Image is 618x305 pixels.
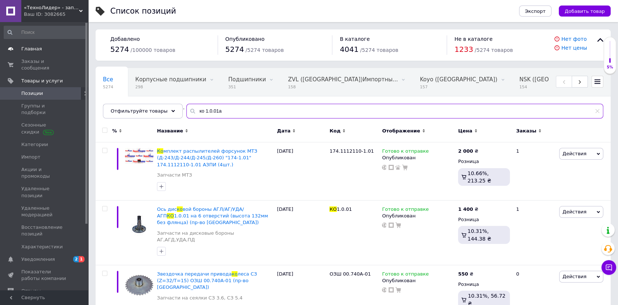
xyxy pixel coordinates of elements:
span: Отфильтруйте товары [111,108,168,114]
span: Действия [562,151,586,156]
span: 1.0.01 [337,206,352,212]
span: Характеристики [21,244,63,250]
span: / 100000 товаров [131,47,175,53]
span: Koyo ([GEOGRAPHIC_DATA]) [420,76,497,83]
span: 10.66%, 213.25 ₴ [468,170,491,184]
span: 4041 [340,45,358,54]
span: Звездочка передачи привода [157,271,232,277]
span: 10.31%, 144.38 ₴ [468,228,491,241]
div: Опубликован [382,277,454,284]
span: Корпусные подшипники [135,76,206,83]
span: / 5274 товаров [246,47,284,53]
span: Показатели работы компании [21,269,68,282]
b: 1 400 [458,206,473,212]
span: Добавлено [110,36,140,42]
div: 5% [604,65,616,70]
span: Дата [277,128,291,134]
img: Звездочка передачи привода колеса СЗ (Z=32/T=15) ОЗШ 00.740А-01 (пр-во Украина) [125,271,153,299]
span: 1233 [454,45,473,54]
span: Не в каталоге [454,36,493,42]
input: Поиск по названию позиции, артикулу и поисковым запросам [186,104,603,118]
span: / 5274 товаров [475,47,513,53]
span: Заказы и сообщения [21,58,68,71]
span: Удаленные модерацией [21,205,68,218]
span: Название [157,128,183,134]
div: ₴ [458,271,473,277]
span: 1 [79,256,85,262]
span: 157 [420,84,497,90]
span: 351 [228,84,266,90]
a: Запчасти на сеялки СЗ 3.6, СЗ 5.4 [157,295,243,301]
span: 174.1112110-1.01 [329,148,374,154]
div: [DATE] [275,201,328,265]
span: Позиции [21,90,43,97]
span: леса СЗ (Z=32/T=15) ОЗШ 00.740А-01 (пр-во [GEOGRAPHIC_DATA]) [157,271,257,290]
div: ₴ [458,148,478,155]
span: Импорт [21,154,40,160]
span: Действия [562,209,586,214]
span: 158 [288,84,398,90]
span: КО [329,206,336,212]
div: [DATE] [275,142,328,201]
button: Чат с покупателем [601,260,616,275]
span: 2 [73,256,79,262]
span: Ко [157,148,163,154]
span: Манжеты армированные (... [103,104,185,111]
span: вой бороны АГЛ/АГ/УДА/АГП [157,206,244,219]
div: Опубликован [382,213,454,219]
span: Все [103,76,113,83]
b: 2 000 [458,148,473,154]
span: Готово к отправке [382,271,429,279]
span: Опубликовано [225,36,265,42]
span: NSK ([GEOGRAPHIC_DATA]) [519,76,595,83]
span: Действия [562,274,586,279]
span: 1.0.01 на 6 отверстий (высота 132мм без флянца) (пр-во [GEOGRAPHIC_DATA]) [157,213,268,225]
a: Ось дисковой бороны АГЛ/АГ/УДА/АГПКО1.0.01 на 6 отверстий (высота 132мм без флянца) (пр-во [GEOGR... [157,206,268,225]
span: Добавить товар [565,8,605,14]
span: ОЗШ 00.740А-01 [329,271,371,277]
span: ко [232,271,237,277]
a: Запчасти МТЗ [157,172,192,178]
span: Уведомления [21,256,55,263]
div: Диски сцепления на МТЗ, ЮМЗ, ГАЗ, ЗИЛ [199,96,300,124]
span: ко [177,206,183,212]
span: Сезонные скидки [21,122,68,135]
div: Список позиций [110,7,176,15]
span: Готово к отправке [382,148,429,156]
span: 5274 [225,45,244,54]
span: Товары и услуги [21,78,63,84]
img: Ось дисковой бороны АГЛ/АГ/УДА/АГП КО 1.0.01 на 6 отверстий (высота 132мм без флянца) (пр-во Укра... [125,206,153,242]
span: Группы и подборки [21,103,68,116]
a: Нет фото [561,36,587,42]
div: 1 [512,142,557,201]
span: 5274 [103,84,113,90]
span: Готово к отправке [382,206,429,214]
div: ₴ [458,206,478,213]
span: Экспорт [525,8,546,14]
span: Восстановление позиций [21,224,68,237]
b: 550 [458,271,468,277]
span: Отзывы [21,288,41,294]
span: В каталоге [340,36,369,42]
span: мплект распылителей форсунок МТЗ (Д-243/Д-244/Д-245/Д-260) "174-1.01" 174.1112110-1.01 АЗПИ (4шт.) [157,148,257,167]
div: Манжеты армированные (сальники) [96,96,199,124]
div: Розница [458,216,510,223]
div: ZVL (Slovakia)Импортные подшипники [281,68,412,96]
a: Нет цены [561,45,587,51]
span: % [112,128,117,134]
a: Комплект распылителей форсунок МТЗ (Д-243/Д-244/Д-245/Д-260) "174-1.01" 174.1112110-1.01 АЗПИ (4шт.) [157,148,257,167]
input: Поиск [4,26,86,39]
span: КО [167,213,174,219]
span: Подшипники [228,76,266,83]
span: Удаленные позиции [21,185,68,199]
span: / 5274 товаров [360,47,398,53]
span: Отображение [382,128,420,134]
span: ZVL ([GEOGRAPHIC_DATA])Импортны... [288,76,398,83]
img: Комплект распылителей форсунок МТЗ (Д-243/Д-244/Д-245/Д-260) "174-1.01" 174.1112110-1.01 АЗПИ (4шт.) [125,148,153,163]
span: 298 [135,84,206,90]
button: Добавить товар [559,6,611,17]
div: 1 [512,201,557,265]
button: Экспорт [519,6,551,17]
span: 5274 [110,45,129,54]
div: Розница [458,158,510,165]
